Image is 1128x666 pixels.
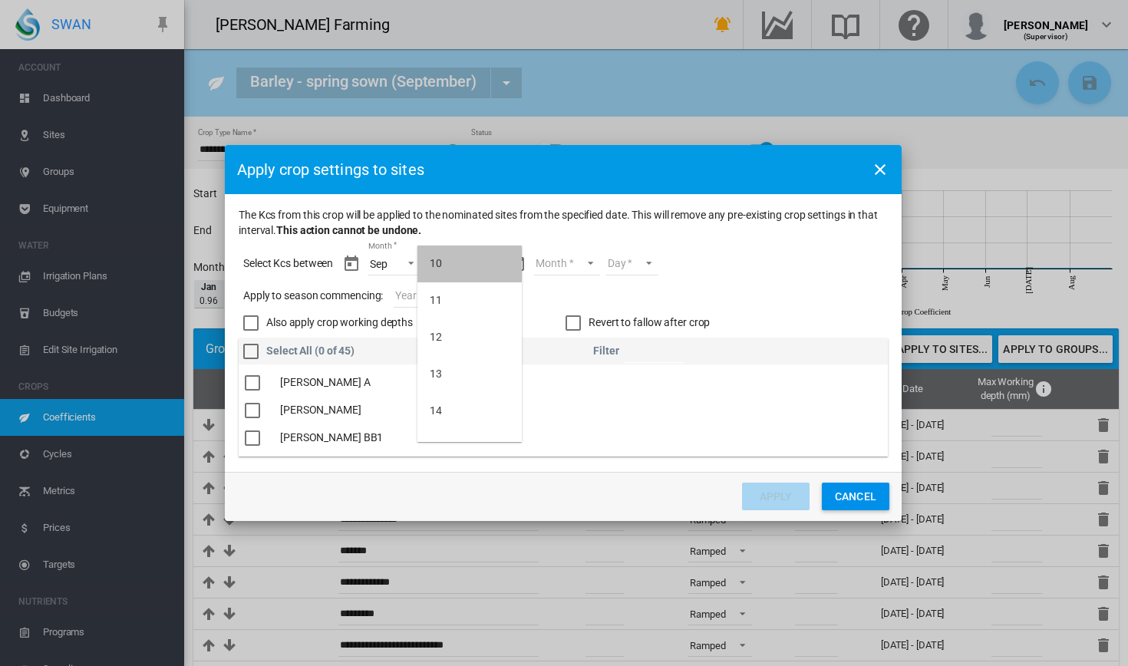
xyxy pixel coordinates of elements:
div: 15 [430,440,442,456]
div: 14 [430,404,442,419]
div: 13 [430,367,442,382]
div: 11 [430,293,442,308]
div: 12 [430,330,442,345]
div: 10 [430,256,442,272]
